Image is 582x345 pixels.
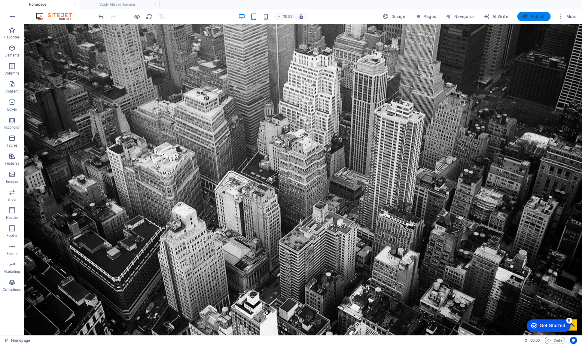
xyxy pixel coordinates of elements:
p: Forms [7,251,17,256]
button: Navigator [443,12,477,21]
p: Elements [5,53,20,58]
button: 100% [274,13,295,20]
h4: Study Abroad Seminar [80,1,160,8]
span: Design [383,14,406,20]
button: Code [545,337,565,344]
p: Marketing [4,269,20,274]
span: Publish [522,14,546,20]
a: Click to cancel selection. Double-click to open Pages [5,337,30,344]
button: AI Writer [482,12,513,21]
p: Content [5,89,19,94]
span: 00 00 [530,337,540,344]
span: More [558,14,577,20]
p: Tables [7,143,17,148]
i: Undo: Edit headline (Ctrl+Z) [98,13,105,20]
p: Features [5,161,19,166]
span: Navigator [446,14,474,20]
p: Columns [5,71,20,76]
button: Click here to leave preview mode and continue editing [134,13,141,20]
p: Accordion [4,125,20,130]
span: AI Writer [484,14,510,20]
span: Pages [415,14,436,20]
span: Code [547,337,562,344]
div: Get Started [18,7,44,12]
button: undo [98,13,105,20]
div: 5 [44,1,50,7]
p: Slider [8,197,17,202]
span: : [535,338,535,343]
button: Usercentrics [570,337,577,344]
img: Editor Logo [35,13,80,20]
p: Collections [3,287,21,292]
p: Images [6,179,18,184]
button: reload [146,13,153,20]
h6: Session time [524,337,540,344]
h6: 100% [283,13,293,20]
button: Publish [517,12,551,21]
p: Boxes [7,107,17,112]
button: Design [381,12,408,21]
p: Header [6,215,18,220]
div: Design (Ctrl+Alt+Y) [381,12,408,21]
div: Get Started 5 items remaining, 0% complete [5,3,49,16]
p: Favorites [4,35,20,40]
i: On resize automatically adjust zoom level to fit chosen device. [299,14,304,19]
button: Pages [413,12,438,21]
p: Footer [7,233,17,238]
button: More [556,12,579,21]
